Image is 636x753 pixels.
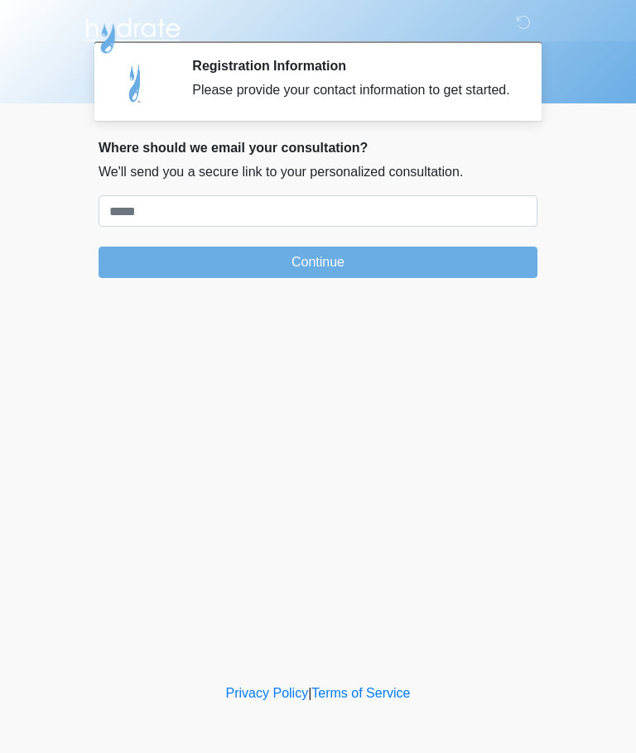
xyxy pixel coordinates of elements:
[308,686,311,700] a: |
[99,140,537,156] h2: Where should we email your consultation?
[99,162,537,182] p: We'll send you a secure link to your personalized consultation.
[82,12,183,55] img: Hydrate IV Bar - Arcadia Logo
[192,80,513,100] div: Please provide your contact information to get started.
[311,686,410,700] a: Terms of Service
[99,247,537,278] button: Continue
[111,58,161,108] img: Agent Avatar
[226,686,309,700] a: Privacy Policy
